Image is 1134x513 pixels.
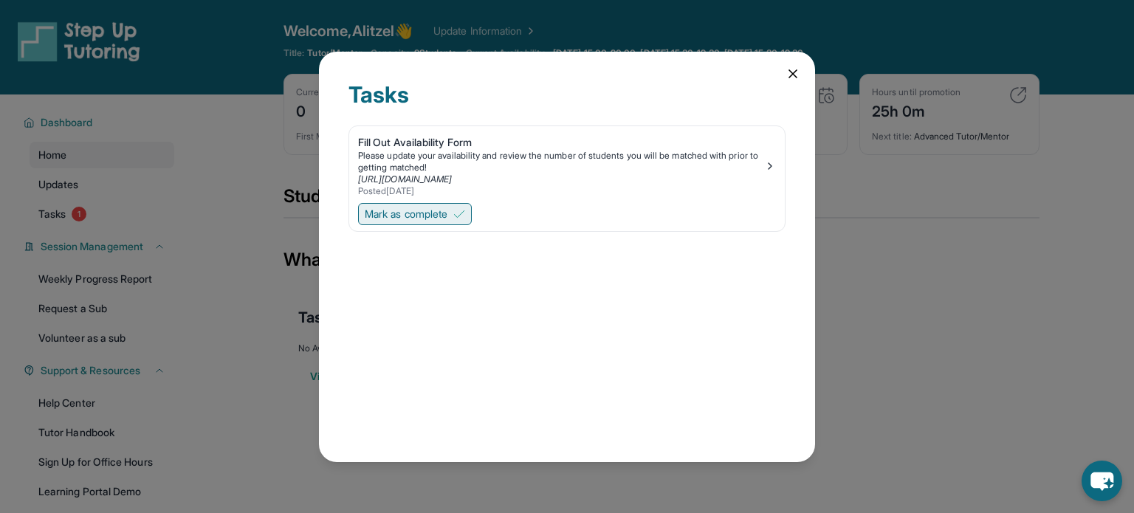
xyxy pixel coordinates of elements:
div: Posted [DATE] [358,185,764,197]
img: Mark as complete [453,208,465,220]
a: [URL][DOMAIN_NAME] [358,173,452,185]
button: Mark as complete [358,203,472,225]
div: Please update your availability and review the number of students you will be matched with prior ... [358,150,764,173]
a: Fill Out Availability FormPlease update your availability and review the number of students you w... [349,126,785,200]
div: Fill Out Availability Form [358,135,764,150]
span: Mark as complete [365,207,447,221]
div: Tasks [348,81,786,125]
button: chat-button [1082,461,1122,501]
